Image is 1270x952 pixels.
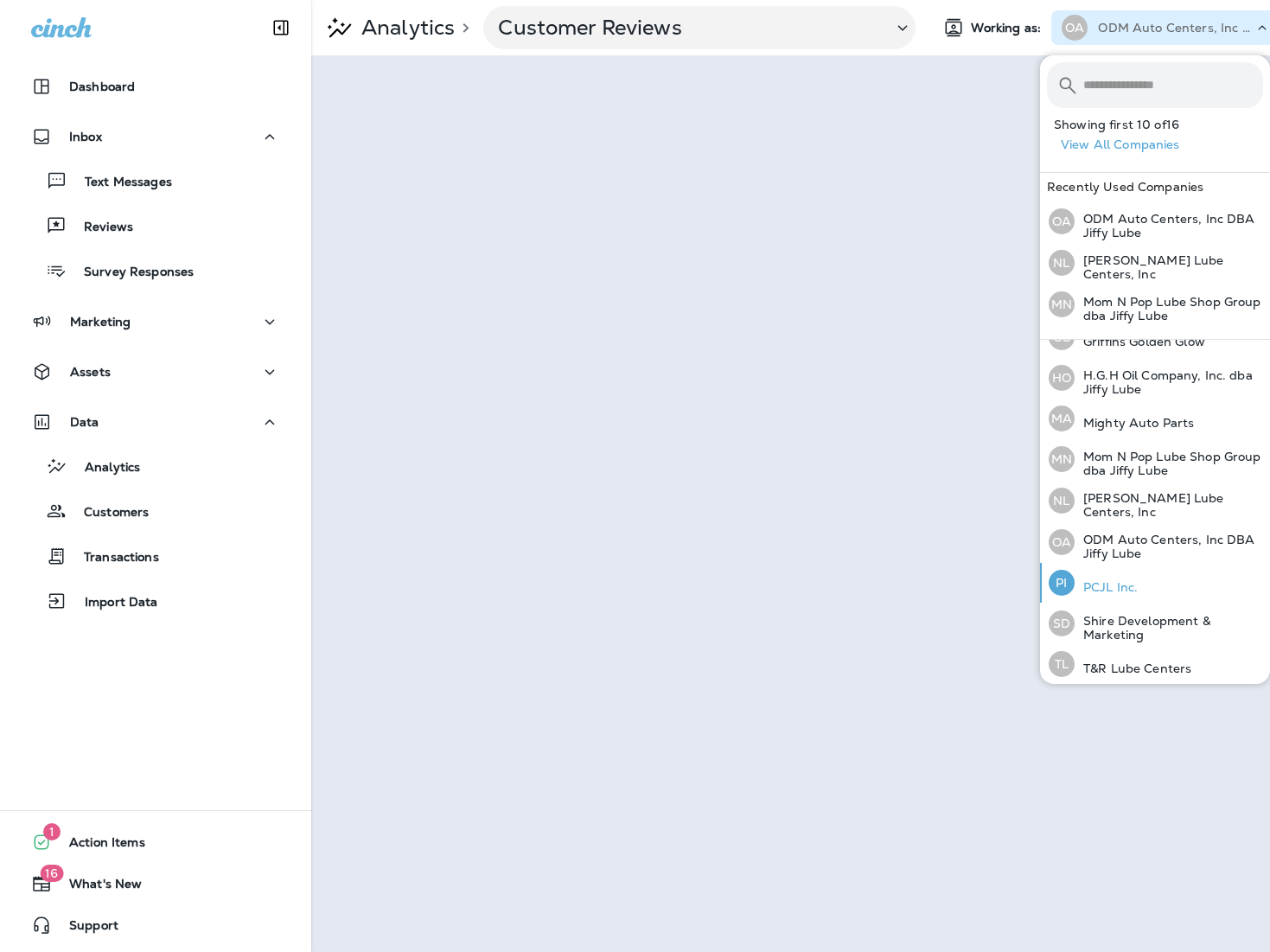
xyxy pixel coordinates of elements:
[17,866,294,901] button: 16What's New
[1040,357,1270,399] button: HOH.G.H Oil Company, Inc. dba Jiffy Lube
[1049,529,1075,555] div: OA
[1054,131,1270,158] button: View All Companies
[17,825,294,859] button: 1Action Items
[17,908,294,942] button: Support
[52,918,118,939] span: Support
[1049,446,1075,472] div: MN
[1049,406,1075,431] div: MA
[1049,250,1075,276] div: NL
[1040,399,1270,438] button: MAMighty Auto Parts
[1040,438,1270,480] button: MNMom N Pop Lube Shop Group dba Jiffy Lube
[1040,284,1270,325] button: MNMom N Pop Lube Shop Group dba Jiffy Lube
[52,835,145,856] span: Action Items
[43,823,61,840] span: 1
[17,119,294,154] button: Inbox
[1040,201,1270,242] button: OAODM Auto Centers, Inc DBA Jiffy Lube
[1049,610,1075,636] div: SD
[1075,253,1263,281] p: [PERSON_NAME] Lube Centers, Inc
[1062,15,1088,41] div: OA
[1040,563,1270,603] button: PIPCJL Inc.
[1040,521,1270,563] button: OAODM Auto Centers, Inc DBA Jiffy Lube
[1040,644,1270,684] button: TLT&R Lube Centers
[1075,416,1194,430] p: Mighty Auto Parts
[17,69,294,104] button: Dashboard
[1049,291,1075,317] div: MN
[67,460,140,476] p: Analytics
[70,415,99,429] p: Data
[40,865,63,882] span: 16
[354,15,455,41] p: Analytics
[67,220,133,236] p: Reviews
[1040,242,1270,284] button: NL[PERSON_NAME] Lube Centers, Inc
[17,405,294,439] button: Data
[1040,480,1270,521] button: NL[PERSON_NAME] Lube Centers, Inc
[1054,118,1270,131] p: Showing first 10 of 16
[1049,570,1075,596] div: PI
[67,175,172,191] p: Text Messages
[17,252,294,289] button: Survey Responses
[1075,533,1263,560] p: ODM Auto Centers, Inc DBA Jiffy Lube
[17,163,294,199] button: Text Messages
[498,15,878,41] p: Customer Reviews
[17,583,294,619] button: Import Data
[257,10,305,45] button: Collapse Sidebar
[455,21,469,35] p: >
[1075,212,1263,240] p: ODM Auto Centers, Inc DBA Jiffy Lube
[1075,661,1191,675] p: T&R Lube Centers
[1075,295,1263,323] p: Mom N Pop Lube Shop Group dba Jiffy Lube
[1075,450,1263,477] p: Mom N Pop Lube Shop Group dba Jiffy Lube
[1049,36,1075,62] div: AE
[17,355,294,389] button: Assets
[1075,491,1263,519] p: [PERSON_NAME] Lube Centers, Inc
[1040,603,1270,644] button: SDShire Development & Marketing
[69,80,135,93] p: Dashboard
[17,208,294,244] button: Reviews
[1049,488,1075,514] div: NL
[1049,651,1075,677] div: TL
[17,448,294,484] button: Analytics
[67,550,159,566] p: Transactions
[67,505,149,521] p: Customers
[1075,580,1138,594] p: PCJL Inc.
[67,595,158,611] p: Import Data
[1075,614,1263,642] p: Shire Development & Marketing
[69,130,102,144] p: Inbox
[1049,365,1075,391] div: HO
[1075,368,1263,396] p: H.G.H Oil Company, Inc. dba Jiffy Lube
[1049,208,1075,234] div: OA
[70,365,111,379] p: Assets
[17,538,294,574] button: Transactions
[1098,21,1254,35] p: ODM Auto Centers, Inc DBA Jiffy Lube
[70,315,131,329] p: Marketing
[971,21,1044,35] span: Working as:
[17,304,294,339] button: Marketing
[1040,173,1270,201] div: Recently Used Companies
[1075,335,1205,348] p: Griffins Golden Glow
[17,493,294,529] button: Customers
[67,265,194,281] p: Survey Responses
[52,877,142,898] span: What's New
